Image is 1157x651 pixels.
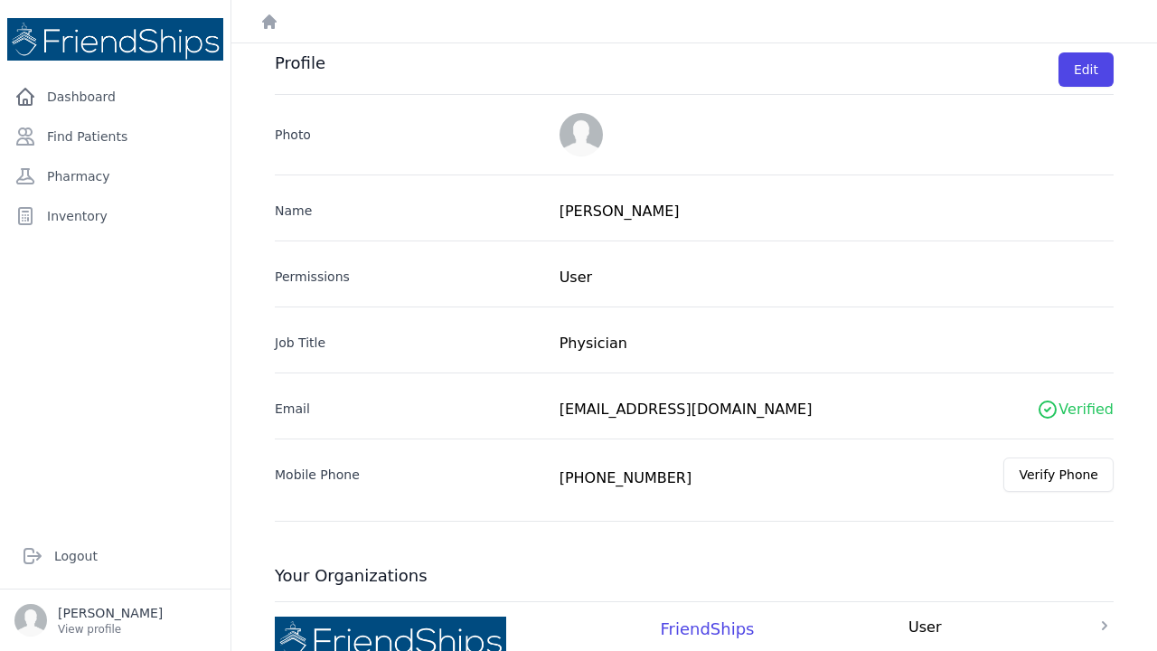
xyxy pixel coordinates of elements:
[275,52,325,87] h3: Profile
[1003,458,1114,492] button: Verify Phone
[275,458,545,484] label: Mobile Phone
[7,118,223,155] a: Find Patients
[275,260,545,286] label: Permissions
[275,326,545,352] label: Job Title
[7,158,223,194] a: Pharmacy
[1058,399,1114,420] div: Verified
[14,604,216,637] a: [PERSON_NAME] View profile
[275,565,1114,587] h3: Your Organizations
[560,203,680,220] span: [PERSON_NAME]
[1058,52,1114,87] button: Edit
[7,198,223,234] a: Inventory
[7,79,223,115] a: Dashboard
[560,335,627,352] span: Physician
[275,126,545,144] label: Photo
[58,622,163,637] p: View profile
[560,269,592,286] span: User
[7,18,223,61] img: Medical Missions EMR
[560,392,813,420] span: [EMAIL_ADDRESS][DOMAIN_NAME]
[275,194,545,220] label: Name
[14,538,216,574] a: Logout
[275,392,545,418] label: Email
[58,604,163,622] p: [PERSON_NAME]
[560,460,692,489] span: [PHONE_NUMBER]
